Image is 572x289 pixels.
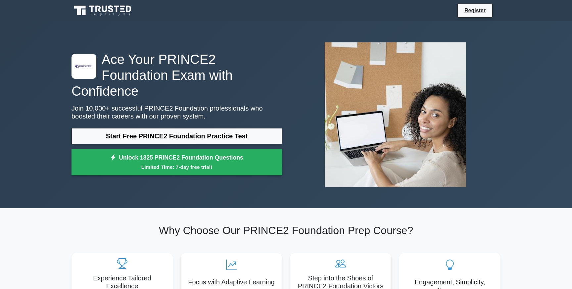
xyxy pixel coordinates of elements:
[71,104,282,120] p: Join 10,000+ successful PRINCE2 Foundation professionals who boosted their careers with our prove...
[460,6,490,15] a: Register
[186,278,277,286] h5: Focus with Adaptive Learning
[71,149,282,175] a: Unlock 1825 PRINCE2 Foundation QuestionsLimited Time: 7-day free trial!
[71,128,282,144] a: Start Free PRINCE2 Foundation Practice Test
[80,163,274,171] small: Limited Time: 7-day free trial!
[71,224,501,237] h2: Why Choose Our PRINCE2 Foundation Prep Course?
[71,51,282,99] h1: Ace Your PRINCE2 Foundation Exam with Confidence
